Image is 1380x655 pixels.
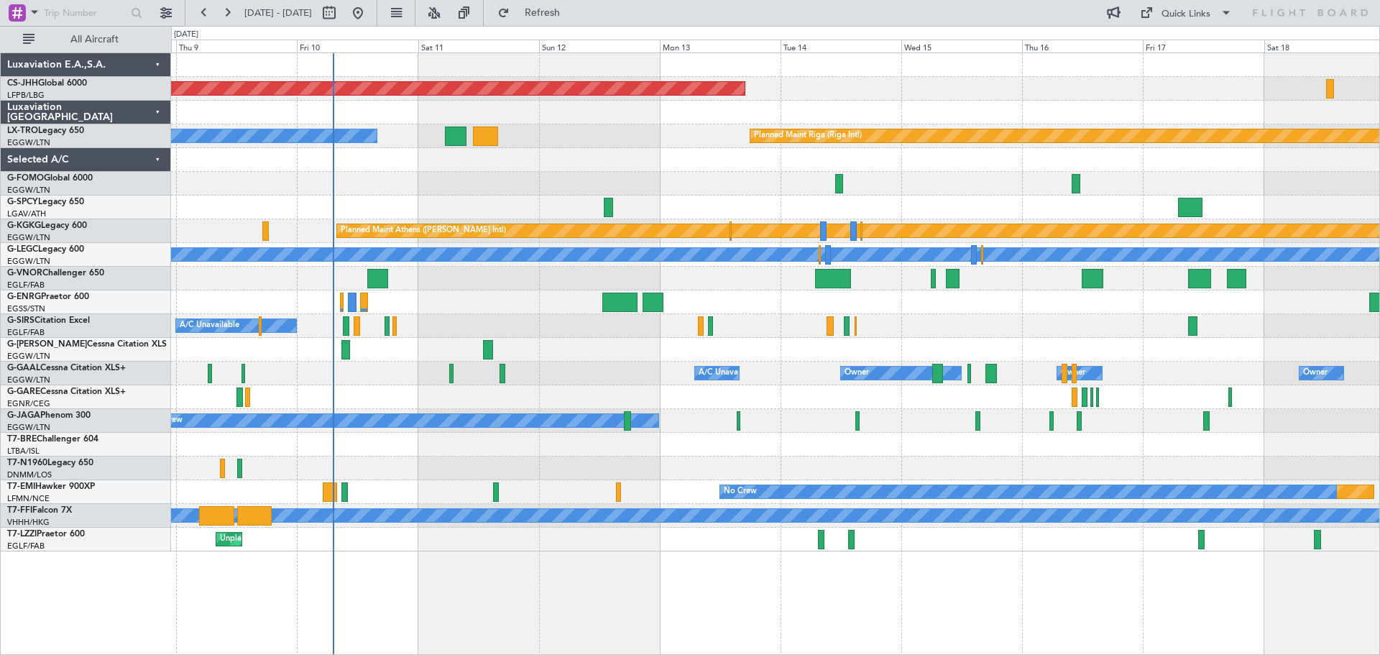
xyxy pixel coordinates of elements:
button: All Aircraft [16,28,156,51]
div: A/C Unavailable [699,362,758,384]
span: T7-N1960 [7,459,47,467]
span: Refresh [512,8,573,18]
button: Quick Links [1133,1,1239,24]
a: EGLF/FAB [7,327,45,338]
span: G-[PERSON_NAME] [7,340,87,349]
a: LFPB/LBG [7,90,45,101]
span: G-SPCY [7,198,38,206]
a: G-SPCYLegacy 650 [7,198,84,206]
a: G-FOMOGlobal 6000 [7,174,93,183]
a: CS-JHHGlobal 6000 [7,79,87,88]
div: Thu 9 [176,40,297,52]
a: EGGW/LTN [7,232,50,243]
a: T7-LZZIPraetor 600 [7,530,85,539]
a: G-[PERSON_NAME]Cessna Citation XLS [7,340,167,349]
span: G-JAGA [7,411,40,420]
a: G-JAGAPhenom 300 [7,411,91,420]
a: LGAV/ATH [7,209,46,219]
div: [DATE] [174,29,198,41]
a: G-LEGCLegacy 600 [7,245,84,254]
span: G-SIRS [7,316,34,325]
a: T7-FFIFalcon 7X [7,506,72,515]
div: No Crew [724,481,757,503]
a: T7-N1960Legacy 650 [7,459,93,467]
span: T7-BRE [7,435,37,444]
div: A/C Unavailable [180,315,239,336]
a: G-VNORChallenger 650 [7,269,104,278]
div: Fri 17 [1143,40,1264,52]
a: EGGW/LTN [7,185,50,196]
div: Planned Maint Athens ([PERSON_NAME] Intl) [341,220,506,242]
a: G-SIRSCitation Excel [7,316,90,325]
a: VHHH/HKG [7,517,50,528]
a: EGLF/FAB [7,280,45,290]
span: T7-LZZI [7,530,37,539]
div: Unplanned Maint [GEOGRAPHIC_DATA] ([GEOGRAPHIC_DATA]) [220,528,456,550]
div: Mon 13 [660,40,781,52]
a: EGGW/LTN [7,422,50,433]
a: LFMN/NCE [7,493,50,504]
a: DNMM/LOS [7,470,52,480]
span: G-VNOR [7,269,42,278]
a: LX-TROLegacy 650 [7,127,84,135]
a: G-ENRGPraetor 600 [7,293,89,301]
span: [DATE] - [DATE] [244,6,312,19]
a: EGNR/CEG [7,398,50,409]
div: Thu 16 [1022,40,1143,52]
span: T7-EMI [7,482,35,491]
a: EGSS/STN [7,303,45,314]
span: T7-FFI [7,506,32,515]
div: Owner [1061,362,1085,384]
div: Owner [1303,362,1328,384]
button: Refresh [491,1,577,24]
span: LX-TRO [7,127,38,135]
a: T7-EMIHawker 900XP [7,482,95,491]
span: G-GAAL [7,364,40,372]
div: Wed 15 [901,40,1022,52]
div: Quick Links [1161,7,1210,22]
a: G-GAALCessna Citation XLS+ [7,364,126,372]
span: G-LEGC [7,245,38,254]
a: EGGW/LTN [7,137,50,148]
div: Tue 14 [781,40,901,52]
div: Planned Maint Riga (Riga Intl) [754,125,862,147]
a: T7-BREChallenger 604 [7,435,98,444]
a: LTBA/ISL [7,446,40,457]
a: EGGW/LTN [7,351,50,362]
a: EGLF/FAB [7,541,45,551]
span: G-KGKG [7,221,41,230]
a: G-GARECessna Citation XLS+ [7,388,126,396]
div: Owner [845,362,869,384]
a: G-KGKGLegacy 600 [7,221,87,230]
span: G-GARE [7,388,40,396]
a: EGGW/LTN [7,256,50,267]
div: Sat 11 [418,40,539,52]
div: Fri 10 [297,40,418,52]
span: CS-JHH [7,79,38,88]
span: G-ENRG [7,293,41,301]
a: EGGW/LTN [7,375,50,385]
input: Trip Number [44,2,126,24]
span: All Aircraft [37,35,152,45]
span: G-FOMO [7,174,44,183]
div: Sun 12 [539,40,660,52]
